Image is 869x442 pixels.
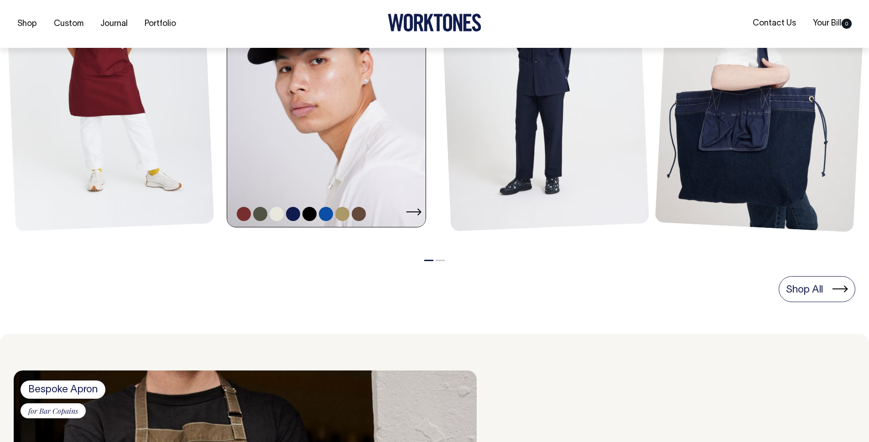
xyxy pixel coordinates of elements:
[749,16,800,31] a: Contact Us
[779,276,855,302] a: Shop All
[424,260,433,261] button: 1 of 2
[21,380,105,399] span: Bespoke Apron
[809,16,855,31] a: Your Bill0
[842,19,852,29] span: 0
[141,16,180,31] a: Portfolio
[21,403,86,419] span: for Bar Copains
[50,16,87,31] a: Custom
[436,260,445,261] button: 2 of 2
[14,16,41,31] a: Shop
[97,16,131,31] a: Journal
